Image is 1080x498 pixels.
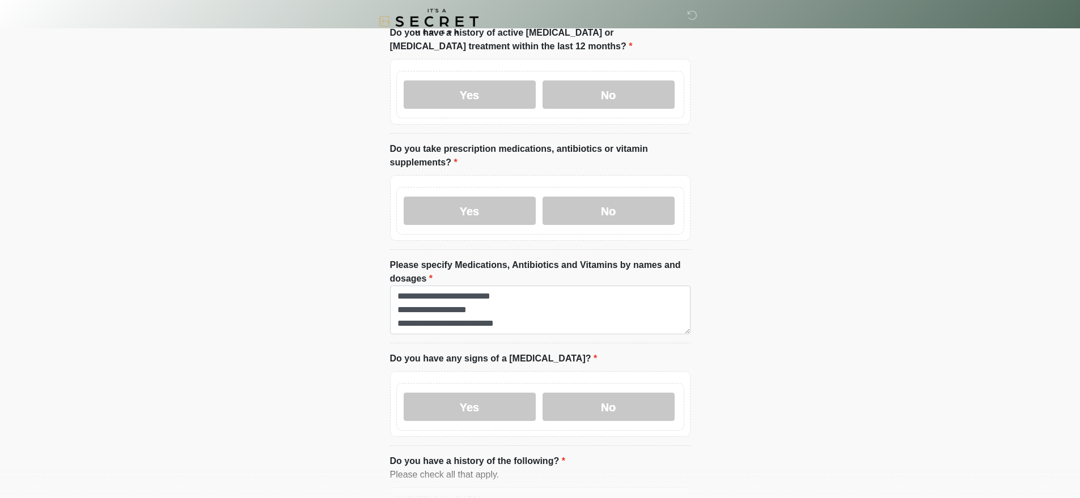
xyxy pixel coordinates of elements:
[379,8,478,34] img: It's A Secret Med Spa Logo
[404,197,536,225] label: Yes
[390,468,691,482] div: Please check all that apply.
[404,393,536,421] label: Yes
[390,142,691,169] label: Do you take prescription medications, antibiotics or vitamin supplements?
[390,454,565,468] label: Do you have a history of the following?
[543,197,675,225] label: No
[390,352,598,365] label: Do you have any signs of a [MEDICAL_DATA]?
[404,80,536,109] label: Yes
[543,80,675,109] label: No
[543,393,675,421] label: No
[390,258,691,286] label: Please specify Medications, Antibiotics and Vitamins by names and dosages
